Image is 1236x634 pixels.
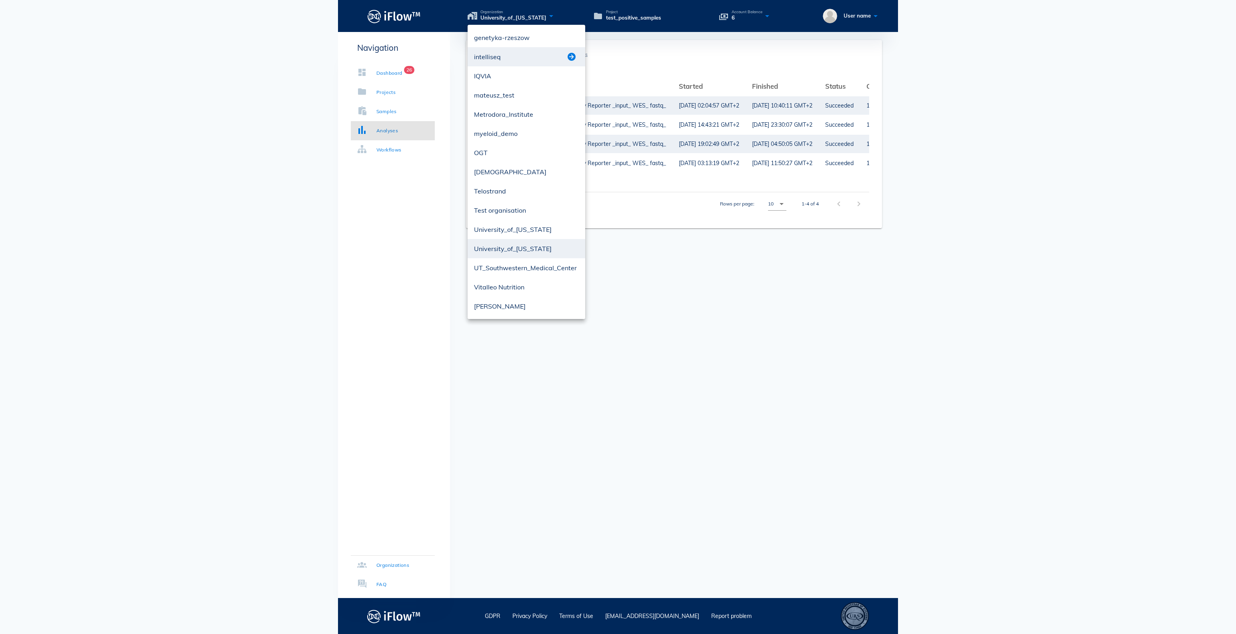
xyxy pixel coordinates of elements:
[732,10,762,14] span: Account Balance
[351,42,435,54] p: Navigation
[474,281,579,293] div: Vitalleo Nutrition
[1196,594,1226,624] iframe: Drift Widget Chat Controller
[711,612,752,620] a: Report problem
[376,580,386,588] div: FAQ
[529,96,666,115] a: GeneSpect Hereditary Reporter _input_ WES_ fastq_
[752,96,812,115] a: [DATE] 10:40:11 GMT+2
[474,89,579,102] div: mateusz_test
[768,200,774,207] div: 10
[512,612,547,620] a: Privacy Policy
[746,77,819,96] th: Finished: Not sorted. Activate to sort ascending.
[825,82,846,90] span: Status
[825,116,854,134] a: Succeeded
[605,612,699,620] a: [EMAIL_ADDRESS][DOMAIN_NAME]
[376,561,409,569] div: Organizations
[866,116,888,134] a: 1 credits
[720,192,786,215] div: Rows per page:
[474,223,579,236] div: University_of_[US_STATE]
[679,135,739,153] a: [DATE] 19:02:49 GMT+2
[474,146,579,159] div: OGT
[672,77,746,96] th: Started: Not sorted. Activate to sort ascending.
[732,14,762,22] span: 6
[679,154,739,172] a: [DATE] 03:13:19 GMT+2
[606,10,661,14] span: Project
[376,127,398,135] div: Analyses
[474,300,579,313] div: [PERSON_NAME]
[825,135,854,153] a: Succeeded
[606,14,661,22] span: test_positive_samples
[529,154,666,172] a: GeneSpect Hereditary Reporter _input_ WES_ fastq_
[841,602,869,630] div: ISO 13485 – Quality Management System
[802,200,819,207] div: 1-4 of 4
[474,165,579,178] div: [DEMOGRAPHIC_DATA]
[480,10,546,14] span: Organization
[474,127,579,140] div: myeloid_demo
[474,185,579,197] div: Telostrand
[367,607,420,625] img: logo
[404,66,414,74] span: Badge
[866,96,888,115] a: 1 credits
[474,204,579,217] div: Test organisation
[860,77,895,96] th: Cost
[777,199,786,209] i: arrow_drop_down
[752,82,778,90] span: Finished
[559,612,593,620] a: Terms of Use
[529,135,666,153] a: GeneSpect Hereditary Reporter _input_ WES_ fastq_
[752,154,812,172] a: [DATE] 11:50:27 GMT+2
[474,242,579,255] div: University_of_[US_STATE]
[474,70,579,82] div: IQVIA
[376,88,396,96] div: Projects
[825,154,854,172] a: Succeeded
[474,50,567,63] div: intelliseq
[825,96,854,115] a: Succeeded
[679,82,703,90] span: Started
[474,108,579,121] div: Metrodora_Institute
[752,135,812,153] a: [DATE] 04:50:05 GMT+2
[480,14,546,22] span: University_of_[US_STATE]
[679,96,739,115] a: [DATE] 02:04:57 GMT+2
[866,154,888,172] a: 1 credits
[376,146,402,154] div: Workflows
[679,116,739,134] a: [DATE] 14:43:21 GMT+2
[376,69,402,77] div: Dashboard
[529,116,666,134] a: GeneSpect Hereditary Reporter _input_ WES_ fastq_
[768,197,786,210] div: 10Rows per page:
[866,82,880,90] span: Cost
[752,116,812,134] a: [DATE] 23:30:07 GMT+2
[485,612,500,620] a: GDPR
[474,261,579,274] div: UT_Southwestern_Medical_Center
[823,9,837,23] img: User name
[522,77,672,96] th: Name: Not sorted. Activate to sort ascending.
[376,108,397,116] div: Samples
[338,7,450,25] a: Logo
[866,135,888,153] a: 1 credits
[474,31,579,44] div: genetyka-rzeszow
[844,12,871,19] span: User name
[819,77,860,96] th: Status: Not sorted. Activate to sort ascending.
